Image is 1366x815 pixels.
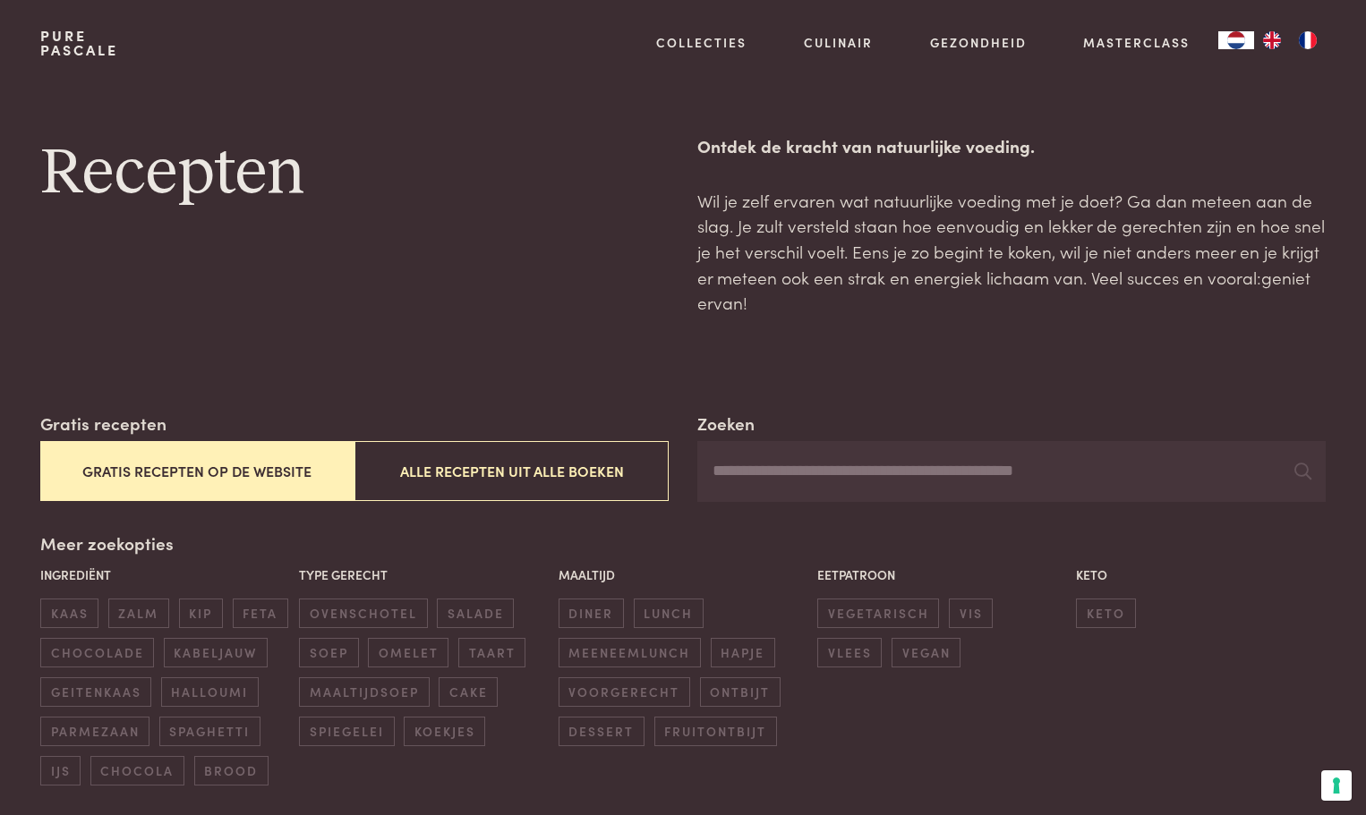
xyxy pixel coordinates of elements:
[299,565,549,584] p: Type gerecht
[40,411,166,437] label: Gratis recepten
[697,188,1326,316] p: Wil je zelf ervaren wat natuurlijke voeding met je doet? Ga dan meteen aan de slag. Je zult verst...
[40,133,669,214] h1: Recepten
[697,133,1035,157] strong: Ontdek de kracht van natuurlijke voeding.
[1076,599,1135,628] span: keto
[40,565,290,584] p: Ingrediënt
[656,33,747,52] a: Collecties
[804,33,873,52] a: Culinair
[1290,31,1326,49] a: FR
[559,638,701,667] span: meeneemlunch
[634,599,704,628] span: lunch
[559,717,645,746] span: dessert
[354,441,669,501] button: Alle recepten uit alle boeken
[299,599,427,628] span: ovenschotel
[817,599,939,628] span: vegetarisch
[892,638,960,667] span: vegan
[711,638,775,667] span: hapje
[299,677,429,707] span: maaltijdsoep
[1076,565,1326,584] p: Keto
[90,756,184,785] span: chocola
[164,638,268,667] span: kabeljauw
[40,441,354,501] button: Gratis recepten op de website
[159,717,260,746] span: spaghetti
[179,599,223,628] span: kip
[697,411,755,437] label: Zoeken
[233,599,288,628] span: feta
[40,599,98,628] span: kaas
[1083,33,1190,52] a: Masterclass
[1218,31,1326,49] aside: Language selected: Nederlands
[559,677,690,707] span: voorgerecht
[194,756,269,785] span: brood
[1254,31,1326,49] ul: Language list
[40,638,154,667] span: chocolade
[439,677,498,707] span: cake
[40,29,118,57] a: PurePascale
[437,599,514,628] span: salade
[1254,31,1290,49] a: EN
[40,717,149,746] span: parmezaan
[700,677,781,707] span: ontbijt
[559,599,624,628] span: diner
[817,565,1067,584] p: Eetpatroon
[404,717,485,746] span: koekjes
[1218,31,1254,49] div: Language
[299,638,358,667] span: soep
[1218,31,1254,49] a: NL
[161,677,259,707] span: halloumi
[368,638,448,667] span: omelet
[108,599,169,628] span: zalm
[40,677,151,707] span: geitenkaas
[299,717,394,746] span: spiegelei
[458,638,525,667] span: taart
[40,756,81,785] span: ijs
[1321,770,1352,801] button: Uw voorkeuren voor toestemming voor trackingtechnologieën
[930,33,1027,52] a: Gezondheid
[559,565,808,584] p: Maaltijd
[817,638,882,667] span: vlees
[654,717,777,746] span: fruitontbijt
[949,599,993,628] span: vis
